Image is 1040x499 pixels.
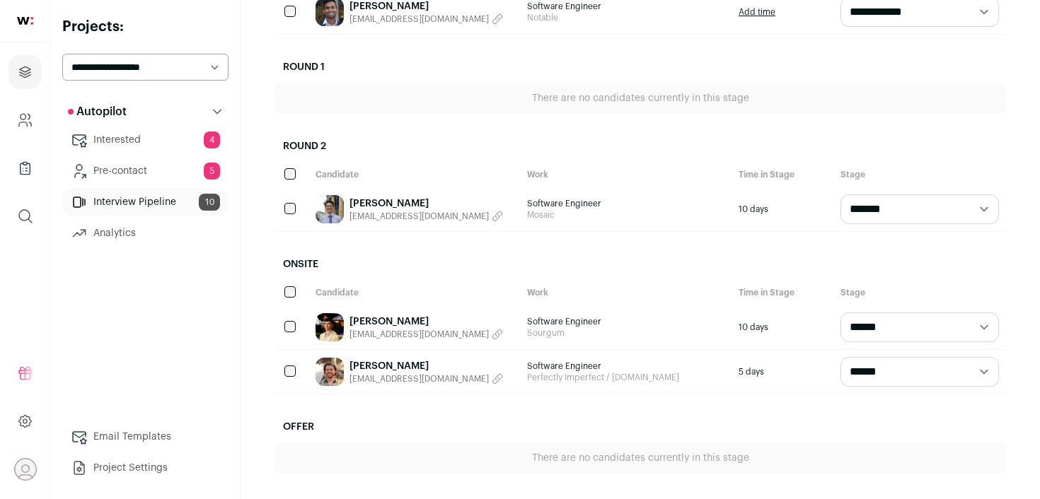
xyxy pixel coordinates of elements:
div: 10 days [732,305,833,349]
span: Mosaic [527,209,724,221]
h2: Round 2 [275,131,1006,162]
div: Candidate [308,162,520,187]
span: Software Engineer [527,360,724,372]
span: 5 [204,163,220,180]
h2: Projects: [62,17,229,37]
a: Interested4 [62,126,229,154]
button: [EMAIL_ADDRESS][DOMAIN_NAME] [349,13,503,25]
div: There are no candidates currently in this stage [275,442,1006,474]
div: 10 days [732,187,833,231]
button: [EMAIL_ADDRESS][DOMAIN_NAME] [349,211,503,222]
span: [EMAIL_ADDRESS][DOMAIN_NAME] [349,211,489,222]
a: Email Templates [62,423,229,451]
div: Stage [833,280,1006,305]
span: Notable [527,12,724,23]
h2: Offer [275,411,1006,442]
img: b5c5e57171855b015b031ee65073645921cd47532456dbe1293720fee3cfa6c6.jpg [316,358,344,386]
div: Time in Stage [732,280,833,305]
span: Sourgum [527,327,724,339]
span: 10 [199,194,220,211]
span: [EMAIL_ADDRESS][DOMAIN_NAME] [349,373,489,384]
a: Company and ATS Settings [8,103,42,137]
button: [EMAIL_ADDRESS][DOMAIN_NAME] [349,373,503,384]
a: Analytics [62,219,229,247]
a: Projects [8,55,42,89]
span: Perfectly Imperfect / [DOMAIN_NAME] [527,372,724,383]
div: Work [520,162,732,187]
a: Company Lists [8,151,42,185]
button: Autopilot [62,98,229,126]
a: [PERSON_NAME] [349,196,503,211]
div: Work [520,280,732,305]
img: 0c863f76b17c90e04d81c328bccd79d7dd47aeac3c4e998cb83c7461d98b38d5 [316,313,344,341]
div: Time in Stage [732,162,833,187]
img: 4a9156e580d5e2cbdc86ba691d98cdd78413b091a0f64166811ddaca41867f58 [316,195,344,223]
button: Open dropdown [14,458,37,481]
span: Software Engineer [527,316,724,327]
h2: Onsite [275,249,1006,280]
a: Interview Pipeline10 [62,188,229,216]
button: [EMAIL_ADDRESS][DOMAIN_NAME] [349,329,503,340]
p: Autopilot [68,103,127,120]
div: There are no candidates currently in this stage [275,83,1006,114]
a: Project Settings [62,454,229,482]
span: Software Engineer [527,198,724,209]
img: wellfound-shorthand-0d5821cbd27db2630d0214b213865d53afaa358527fdda9d0ea32b1df1b89c2c.svg [17,17,33,25]
div: Stage [833,162,1006,187]
div: Candidate [308,280,520,305]
span: 4 [204,131,220,148]
div: 5 days [732,350,833,394]
a: Pre-contact5 [62,157,229,185]
h2: Round 1 [275,52,1006,83]
a: [PERSON_NAME] [349,315,503,329]
span: Software Engineer [527,1,724,12]
span: [EMAIL_ADDRESS][DOMAIN_NAME] [349,13,489,25]
a: [PERSON_NAME] [349,359,503,373]
a: Add time [739,6,775,18]
span: [EMAIL_ADDRESS][DOMAIN_NAME] [349,329,489,340]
